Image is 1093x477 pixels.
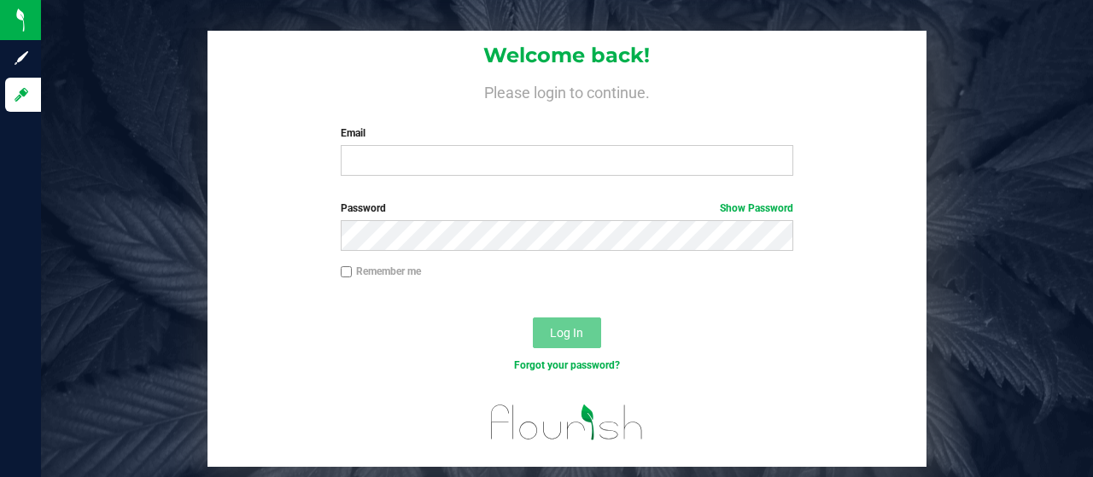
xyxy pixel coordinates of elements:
[341,125,794,141] label: Email
[341,202,386,214] span: Password
[477,392,657,453] img: flourish_logo.svg
[341,266,353,278] input: Remember me
[514,359,620,371] a: Forgot your password?
[341,264,421,279] label: Remember me
[550,326,583,340] span: Log In
[533,317,601,348] button: Log In
[207,81,926,102] h4: Please login to continue.
[720,202,793,214] a: Show Password
[207,44,926,67] h1: Welcome back!
[13,86,30,103] inline-svg: Log in
[13,49,30,67] inline-svg: Sign up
